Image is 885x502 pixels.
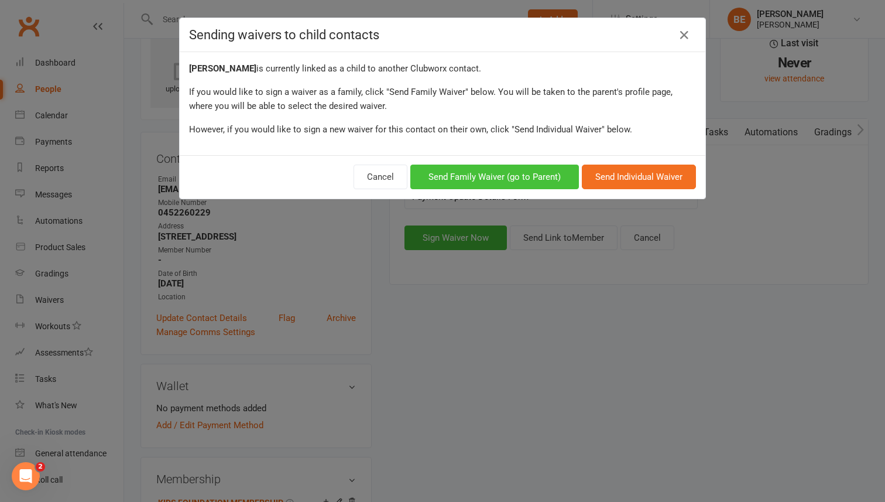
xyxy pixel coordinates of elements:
[189,28,696,42] h4: Sending waivers to child contacts
[36,462,45,472] span: 2
[354,165,407,189] button: Cancel
[582,165,696,189] button: Send Individual Waiver
[410,165,579,189] button: Send Family Waiver (go to Parent)
[189,85,696,113] div: If you would like to sign a waiver as a family, click "Send Family Waiver" below. You will be tak...
[675,26,694,45] a: Close
[189,122,696,136] div: However, if you would like to sign a new waiver for this contact on their own, click "Send Indivi...
[12,462,40,490] iframe: Intercom live chat
[189,62,696,76] div: is currently linked as a child to another Clubworx contact.
[189,63,256,74] strong: [PERSON_NAME]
